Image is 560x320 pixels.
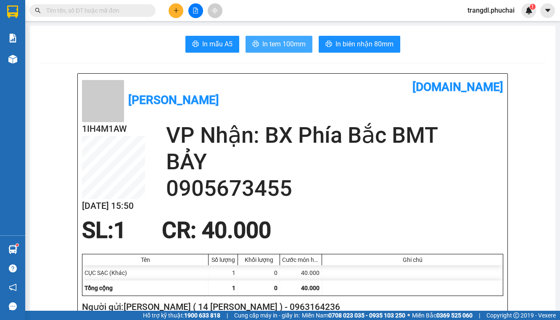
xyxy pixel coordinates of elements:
[211,256,235,263] div: Số lượng
[98,7,166,27] div: BX Phía Bắc BMT
[436,312,473,319] strong: 0369 525 060
[184,312,220,319] strong: 1900 633 818
[531,4,534,10] span: 1
[85,285,113,291] span: Tổng cộng
[82,199,145,213] h2: [DATE] 15:50
[282,256,320,263] div: Cước món hàng
[407,314,410,317] span: ⚪️
[98,37,166,49] div: 0975643838
[240,256,277,263] div: Khối lượng
[324,256,501,263] div: Ghi chú
[208,3,222,18] button: aim
[9,302,17,310] span: message
[325,40,332,48] span: printer
[209,265,238,280] div: 1
[35,8,41,13] span: search
[9,264,17,272] span: question-circle
[7,7,92,27] div: VP [GEOGRAPHIC_DATA]
[412,311,473,320] span: Miền Bắc
[82,300,500,314] h2: Người gửi: [PERSON_NAME] ( 14 [PERSON_NAME] ) - 0963164236
[8,245,17,254] img: warehouse-icon
[82,265,209,280] div: CỤC SẠC (Khác)
[166,149,503,175] h2: BẢY
[173,8,179,13] span: plus
[98,8,119,17] span: Nhận:
[98,27,166,37] div: TÂM
[188,3,203,18] button: file-add
[7,8,20,17] span: Gửi:
[232,285,235,291] span: 1
[544,7,552,14] span: caret-down
[540,3,555,18] button: caret-down
[9,283,17,291] span: notification
[166,175,503,202] h2: 0905673455
[227,311,228,320] span: |
[301,285,320,291] span: 40.000
[302,311,405,320] span: Miền Nam
[8,34,17,43] img: solution-icon
[192,40,199,48] span: printer
[234,311,300,320] span: Cung cấp máy in - giấy in:
[46,6,145,15] input: Tìm tên, số ĐT hoặc mã đơn
[525,7,533,14] img: icon-new-feature
[262,39,306,49] span: In tem 100mm
[246,36,312,53] button: printerIn tem 100mm
[16,244,18,246] sup: 1
[513,312,519,318] span: copyright
[143,311,220,320] span: Hỗ trợ kỹ thuật:
[169,3,183,18] button: plus
[128,93,219,107] b: [PERSON_NAME]
[280,265,322,280] div: 40.000
[212,8,218,13] span: aim
[7,27,92,58] div: [PERSON_NAME] ( 256 [PERSON_NAME] )
[82,217,114,243] span: SL:
[238,265,280,280] div: 0
[274,285,277,291] span: 0
[114,217,126,243] span: 1
[162,217,271,243] span: CR : 40.000
[412,80,503,94] b: [DOMAIN_NAME]
[7,5,18,18] img: logo-vxr
[252,40,259,48] span: printer
[328,312,405,319] strong: 0708 023 035 - 0935 103 250
[185,36,239,53] button: printerIn mẫu A5
[193,8,198,13] span: file-add
[479,311,480,320] span: |
[166,122,503,149] h2: VP Nhận: BX Phía Bắc BMT
[461,5,521,16] span: trangdl.phuchai
[335,39,394,49] span: In biên nhận 80mm
[8,55,17,64] img: warehouse-icon
[7,58,92,69] div: 0907354647
[82,122,145,136] h2: 1IH4M1AW
[85,256,206,263] div: Tên
[530,4,536,10] sup: 1
[319,36,400,53] button: printerIn biên nhận 80mm
[202,39,232,49] span: In mẫu A5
